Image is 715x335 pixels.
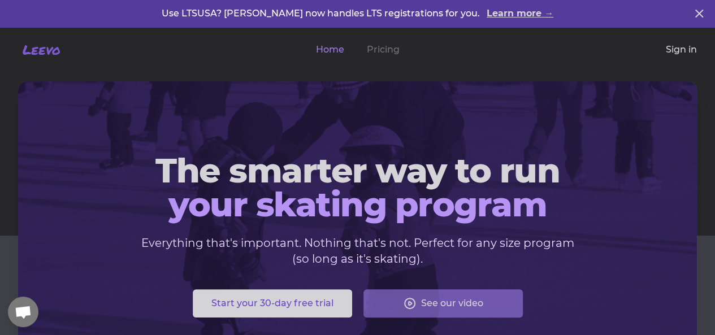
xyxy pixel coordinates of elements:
[193,289,352,317] button: Start your 30-day free trial
[367,43,400,56] a: Pricing
[487,7,553,20] a: Learn more
[18,41,60,59] a: Leevo
[363,289,523,317] button: See our video
[36,188,679,221] span: your skating program
[8,297,38,327] div: 채팅 열기
[666,43,697,56] a: Sign in
[162,8,482,19] span: Use LTSUSA? [PERSON_NAME] now handles LTS registrations for you.
[421,297,483,310] span: See our video
[36,154,679,188] span: The smarter way to run
[141,235,575,267] p: Everything that's important. Nothing that's not. Perfect for any size program (so long as it's sk...
[316,43,344,56] a: Home
[544,8,553,19] span: →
